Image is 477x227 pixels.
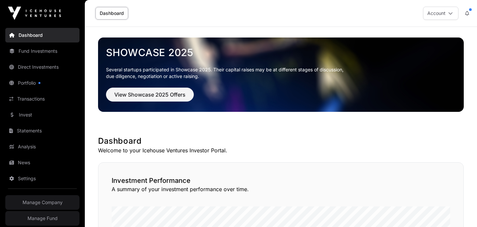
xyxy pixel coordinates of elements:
a: Transactions [5,92,79,106]
p: Several startups participated in Showcase 2025. Their capital raises may be at different stages o... [106,66,456,80]
span: View Showcase 2025 Offers [114,91,185,99]
h1: Dashboard [98,136,464,146]
a: Dashboard [5,28,79,42]
a: Invest [5,108,79,122]
h2: Investment Performance [112,176,450,185]
img: Showcase 2025 [98,38,464,112]
a: Portfolio [5,76,79,90]
img: Icehouse Ventures Logo [8,7,61,20]
button: Account [423,7,458,20]
a: View Showcase 2025 Offers [106,94,194,101]
p: Welcome to your Icehouse Ventures Investor Portal. [98,146,464,154]
p: A summary of your investment performance over time. [112,185,450,193]
a: Statements [5,123,79,138]
a: Direct Investments [5,60,79,74]
a: Showcase 2025 [106,46,456,58]
a: Fund Investments [5,44,79,58]
button: View Showcase 2025 Offers [106,88,194,102]
a: Manage Fund [5,211,79,226]
a: Analysis [5,139,79,154]
a: Manage Company [5,195,79,210]
a: News [5,155,79,170]
a: Settings [5,171,79,186]
a: Dashboard [95,7,128,20]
